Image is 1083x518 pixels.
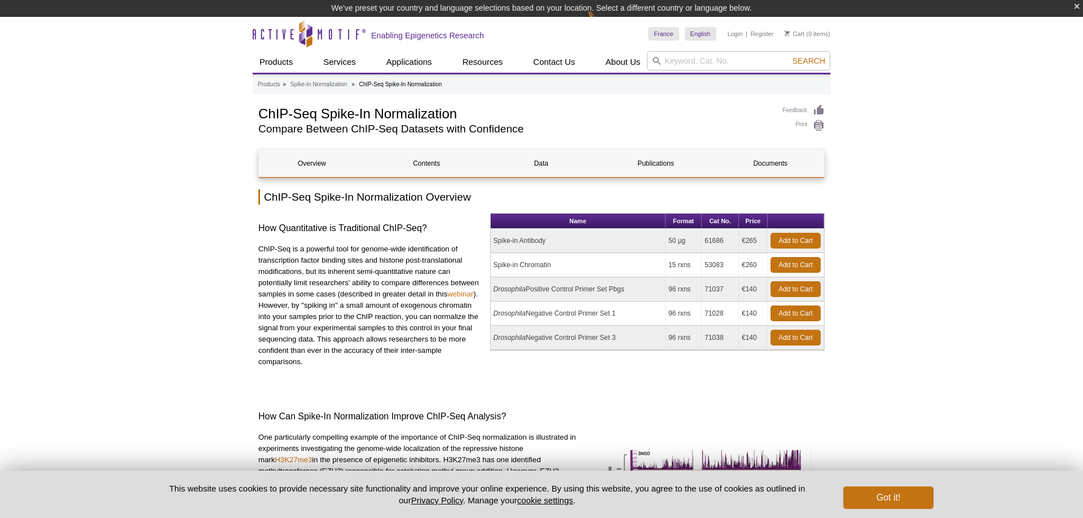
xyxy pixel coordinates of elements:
[666,229,702,253] td: 50 µg
[494,334,526,342] i: Drosophila
[411,495,463,505] a: Privacy Policy
[371,30,484,41] h2: Enabling Epigenetics Research
[258,243,482,368] p: ChIP-Seq is a powerful tool for genome-wide identification of transcription factor binding sites ...
[283,81,286,87] li: »
[494,285,526,293] i: Drosophila
[785,30,804,38] a: Cart
[491,253,666,277] td: Spike-in Chromatin
[647,51,830,70] input: Keyword, Cat. No.
[258,104,771,121] h1: ChIP-Seq Spike-In Normalization
[253,51,300,73] a: Products
[771,306,821,321] a: Add to Cart
[739,229,768,253] td: €265
[771,281,821,297] a: Add to Cart
[494,309,526,317] i: Drosophila
[771,330,821,346] a: Add to Cart
[149,482,825,506] p: This website uses cookies to provide necessary site functionality and improve your online experie...
[488,150,594,177] a: Data
[771,257,821,273] a: Add to Cart
[666,214,702,229] th: Format
[517,495,573,505] button: cookie settings
[702,229,739,253] td: 61686
[785,27,830,41] li: (0 items)
[258,124,771,134] h2: Compare Between ChIP-Seq Datasets with Confidence
[359,81,442,87] li: ChIP-Seq Spike-In Normalization
[603,150,709,177] a: Publications
[666,277,702,302] td: 96 rxns
[666,326,702,350] td: 96 rxns
[648,27,679,41] a: France
[491,302,666,326] td: Negative Control Primer Set 1
[380,51,439,73] a: Applications
[275,455,312,464] a: H3K27me3
[702,302,739,326] td: 71028
[491,277,666,302] td: Positive Control Primer Set Pbgs
[456,51,510,73] a: Resources
[666,302,702,326] td: 96 rxns
[782,104,825,117] a: Feedback
[793,56,825,65] span: Search
[491,326,666,350] td: Negative Control Primer Set 3
[526,51,582,73] a: Contact Us
[771,233,821,249] a: Add to Cart
[290,79,347,90] a: Spike-In Normalization
[746,27,747,41] li: |
[491,229,666,253] td: Spike-in Antibody
[258,410,825,423] h3: How Can Spike-In Normalization Improve ChIP-Seq Analysis?
[728,30,743,38] a: Login
[750,30,773,38] a: Register
[258,222,482,235] h3: How Quantitative is Traditional ChIP-Seq?
[258,79,280,90] a: Products
[702,253,739,277] td: 53083
[782,119,825,132] a: Print
[739,302,768,326] td: €140
[739,277,768,302] td: €140
[258,189,825,205] h2: ChIP-Seq Spike-In Normalization Overview
[702,326,739,350] td: 71038
[702,277,739,302] td: 71037
[702,214,739,229] th: Cat No.
[599,51,648,73] a: About Us
[259,150,365,177] a: Overview
[373,150,479,177] a: Contents
[258,432,584,499] p: One particularly compelling example of the importance of ChIP-Seq normalization is illustrated in...
[685,27,716,41] a: English
[717,150,824,177] a: Documents
[587,8,617,35] img: Change Here
[447,290,473,298] a: webinar
[666,253,702,277] td: 15 rxns
[785,30,790,36] img: Your Cart
[491,214,666,229] th: Name
[739,326,768,350] td: €140
[739,214,768,229] th: Price
[843,486,934,509] button: Got it!
[789,56,829,66] button: Search
[351,81,355,87] li: »
[316,51,363,73] a: Services
[739,253,768,277] td: €260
